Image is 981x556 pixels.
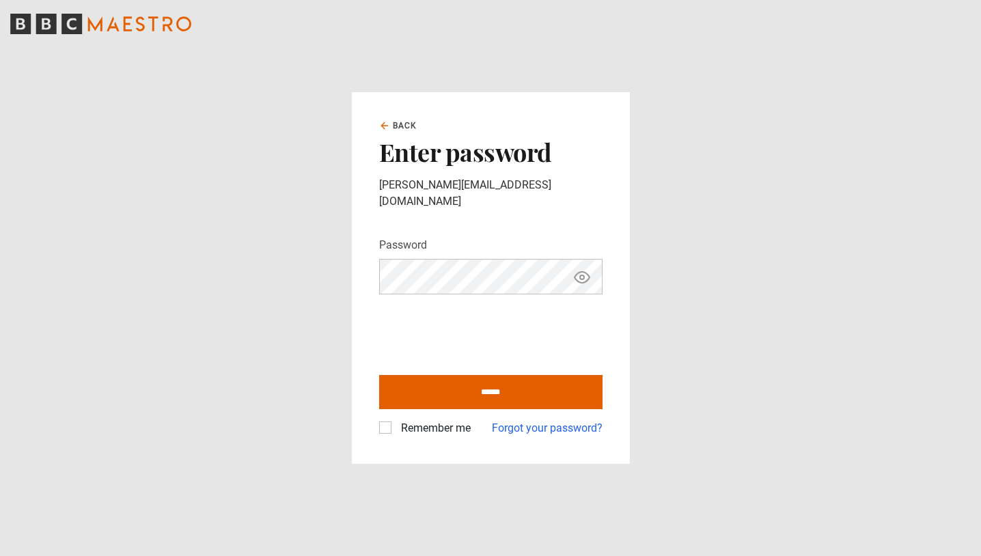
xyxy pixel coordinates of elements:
h2: Enter password [379,137,603,166]
label: Remember me [396,420,471,436]
svg: BBC Maestro [10,14,191,34]
iframe: reCAPTCHA [379,305,587,359]
span: Back [393,120,417,132]
p: [PERSON_NAME][EMAIL_ADDRESS][DOMAIN_NAME] [379,177,603,210]
label: Password [379,237,427,253]
button: Show password [570,265,594,289]
a: Back [379,120,417,132]
a: Forgot your password? [492,420,603,436]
